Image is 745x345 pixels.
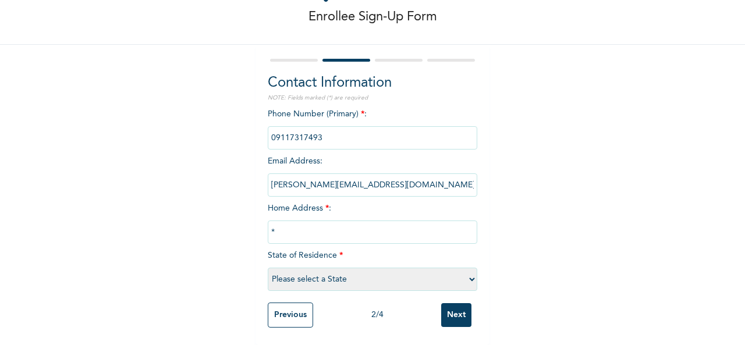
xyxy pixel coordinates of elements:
div: 2 / 4 [313,309,441,321]
p: Enrollee Sign-Up Form [308,8,437,27]
span: Home Address : [268,204,477,236]
span: Email Address : [268,157,477,189]
input: Next [441,303,471,327]
input: Enter Primary Phone Number [268,126,477,150]
span: State of Residence [268,251,477,283]
span: Phone Number (Primary) : [268,110,477,142]
input: Enter email Address [268,173,477,197]
input: Enter home address [268,220,477,244]
p: NOTE: Fields marked (*) are required [268,94,477,102]
h2: Contact Information [268,73,477,94]
input: Previous [268,303,313,328]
